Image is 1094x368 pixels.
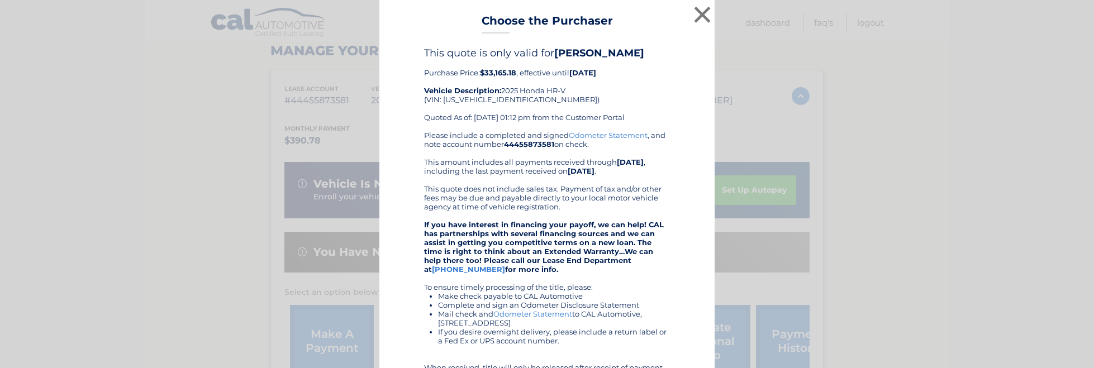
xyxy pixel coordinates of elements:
[691,3,714,26] button: ×
[493,309,572,318] a: Odometer Statement
[480,68,516,77] b: $33,165.18
[482,14,613,34] h3: Choose the Purchaser
[424,47,670,131] div: Purchase Price: , effective until 2025 Honda HR-V (VIN: [US_VEHICLE_IDENTIFICATION_NUMBER]) Quote...
[554,47,644,59] b: [PERSON_NAME]
[438,327,670,345] li: If you desire overnight delivery, please include a return label or a Fed Ex or UPS account number.
[438,291,670,300] li: Make check payable to CAL Automotive
[424,47,670,59] h4: This quote is only valid for
[424,86,501,95] strong: Vehicle Description:
[438,300,670,309] li: Complete and sign an Odometer Disclosure Statement
[569,68,596,77] b: [DATE]
[617,157,644,166] b: [DATE]
[424,220,664,274] strong: If you have interest in financing your payoff, we can help! CAL has partnerships with several fin...
[438,309,670,327] li: Mail check and to CAL Automotive, [STREET_ADDRESS]
[569,131,648,140] a: Odometer Statement
[568,166,594,175] b: [DATE]
[432,265,505,274] a: [PHONE_NUMBER]
[504,140,554,149] b: 44455873581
